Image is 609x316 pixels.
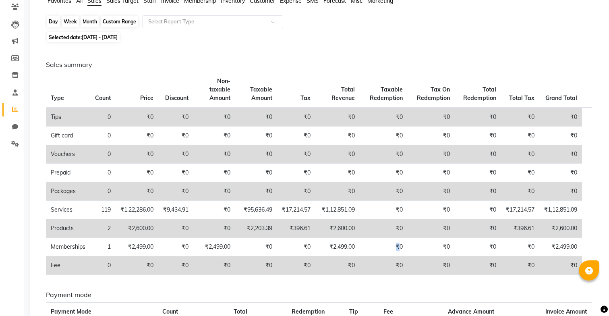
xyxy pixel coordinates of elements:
span: Total Revenue [331,86,355,102]
td: ₹0 [158,182,193,201]
td: ₹2,499.00 [539,238,582,256]
td: ₹2,600.00 [539,219,582,238]
span: Tax On Redemption [417,86,450,102]
td: ₹0 [277,127,315,145]
td: ₹17,214.57 [277,201,315,219]
span: Invoice Amount [545,308,587,315]
td: ₹0 [158,164,193,182]
span: Grand Total [545,94,577,102]
td: ₹0 [501,164,539,182]
td: ₹1,22,286.00 [116,201,158,219]
td: 0 [90,108,116,127]
td: ₹0 [277,182,315,201]
td: Vouchers [46,145,90,164]
td: ₹0 [277,108,315,127]
td: ₹0 [360,219,408,238]
span: Taxable Amount [250,86,272,102]
td: ₹0 [539,127,582,145]
span: Selected date: [47,32,120,42]
td: ₹0 [360,108,408,127]
td: 2 [90,219,116,238]
td: ₹396.61 [277,219,315,238]
td: ₹0 [408,145,455,164]
span: Non-taxable Amount [209,77,230,102]
td: ₹0 [455,145,501,164]
div: Month [81,16,99,27]
td: ₹2,203.39 [235,219,277,238]
td: Packages [46,182,90,201]
td: ₹0 [277,145,315,164]
td: ₹0 [116,164,158,182]
td: ₹2,499.00 [116,238,158,256]
td: ₹0 [455,201,501,219]
td: ₹0 [235,182,277,201]
span: Taxable Redemption [370,86,403,102]
td: ₹0 [539,108,582,127]
td: ₹0 [455,256,501,275]
td: ₹0 [193,256,235,275]
td: ₹0 [501,108,539,127]
td: ₹0 [193,145,235,164]
td: ₹0 [277,256,315,275]
td: ₹0 [193,219,235,238]
td: ₹0 [360,201,408,219]
span: Redemption [292,308,325,315]
td: ₹0 [501,182,539,201]
td: ₹0 [360,127,408,145]
td: ₹0 [235,164,277,182]
td: ₹0 [315,256,359,275]
div: Day [47,16,60,27]
td: ₹2,499.00 [315,238,359,256]
td: ₹0 [539,145,582,164]
td: 0 [90,127,116,145]
td: ₹9,434.91 [158,201,193,219]
td: ₹0 [116,256,158,275]
td: ₹0 [116,182,158,201]
span: Count [162,308,178,315]
td: ₹0 [158,219,193,238]
td: ₹0 [193,164,235,182]
td: ₹0 [408,127,455,145]
td: 0 [90,145,116,164]
td: ₹1,12,851.09 [539,201,582,219]
td: ₹0 [315,182,359,201]
td: ₹0 [315,108,359,127]
td: ₹0 [455,219,501,238]
td: ₹0 [501,145,539,164]
td: ₹0 [408,238,455,256]
td: 119 [90,201,116,219]
td: ₹0 [277,238,315,256]
td: ₹0 [158,127,193,145]
span: Fee [383,308,393,315]
span: [DATE] - [DATE] [82,34,118,40]
td: ₹0 [235,145,277,164]
td: ₹0 [408,201,455,219]
td: Products [46,219,90,238]
div: Week [62,16,79,27]
td: ₹2,600.00 [116,219,158,238]
span: Payment Mode [51,308,91,315]
span: Price [140,94,153,102]
span: Advance Amount [448,308,494,315]
td: ₹2,499.00 [193,238,235,256]
td: ₹0 [158,108,193,127]
td: ₹0 [408,256,455,275]
td: 0 [90,182,116,201]
td: ₹0 [455,164,501,182]
td: ₹0 [158,238,193,256]
span: Discount [165,94,188,102]
td: ₹0 [158,145,193,164]
td: ₹0 [408,108,455,127]
td: Tips [46,108,90,127]
td: ₹0 [193,127,235,145]
td: ₹0 [455,238,501,256]
td: ₹0 [193,108,235,127]
td: 1 [90,238,116,256]
td: ₹0 [116,108,158,127]
td: ₹0 [235,108,277,127]
div: Custom Range [101,16,138,27]
td: ₹0 [360,164,408,182]
td: ₹0 [455,127,501,145]
td: 0 [90,256,116,275]
td: ₹0 [116,145,158,164]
